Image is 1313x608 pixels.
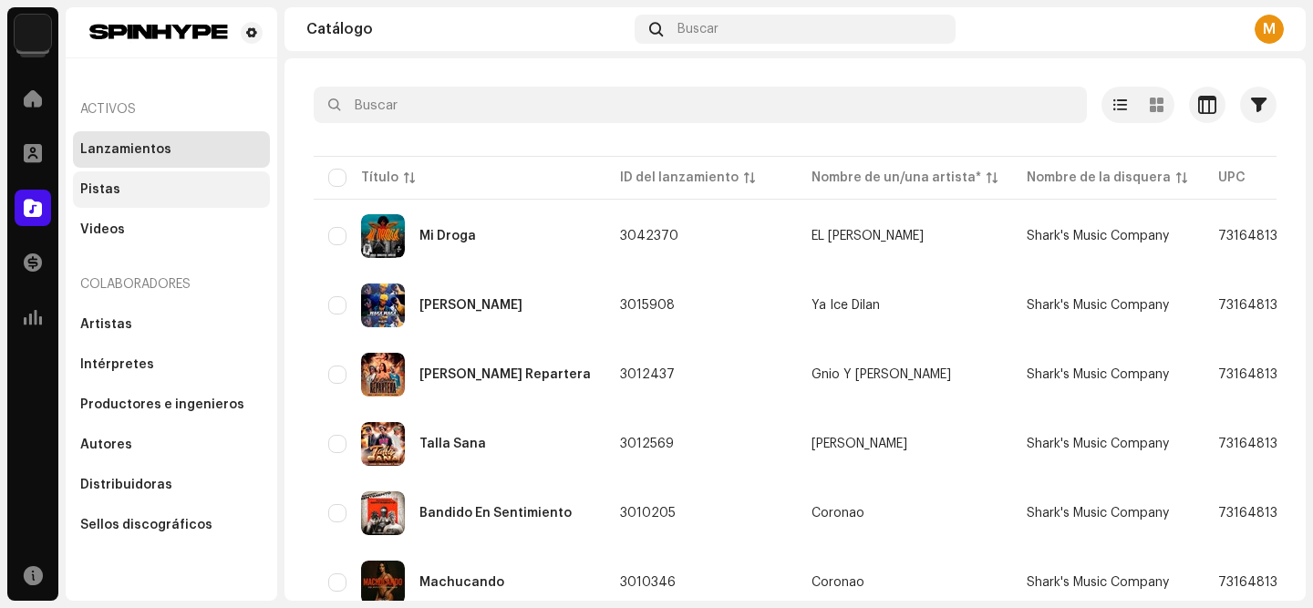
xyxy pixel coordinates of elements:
[73,346,270,383] re-m-nav-item: Intérpretes
[73,211,270,248] re-m-nav-item: Videos
[620,576,676,589] span: 3010346
[620,507,676,520] span: 3010205
[314,87,1087,123] input: Buscar
[73,427,270,463] re-m-nav-item: Autores
[73,171,270,208] re-m-nav-item: Pistas
[812,299,880,312] div: Ya Ice Dilan
[1027,368,1169,381] span: Shark's Music Company
[80,22,233,44] img: a013d25b-a621-44b6-979d-e02e6a2bb46b
[812,507,998,520] span: Coronao
[80,357,154,372] div: Intérpretes
[361,422,405,466] img: 7034fd3d-9f8b-4cac-9e8c-82a57a18847d
[1027,169,1171,187] div: Nombre de la disquera
[620,368,675,381] span: 3012437
[73,507,270,543] re-m-nav-item: Sellos discográficos
[419,576,504,589] div: Machucando
[80,222,125,237] div: Videos
[419,507,572,520] div: Bandido En Sentimiento
[812,438,998,450] span: Jeyy Lucas
[306,22,627,36] div: Catálogo
[677,22,719,36] span: Buscar
[812,368,951,381] div: Gnio Y [PERSON_NAME]
[812,368,998,381] span: Gnio Y Dayroni
[1255,15,1284,44] div: M
[361,283,405,327] img: 33ac626c-bdfd-48e3-b6d1-cdb45e2c13a0
[73,386,270,423] re-m-nav-item: Productores e ingenieros
[361,491,405,535] img: e2b9950b-1139-4030-861f-0d3d00bb96c5
[419,368,591,381] div: Shakira Repartera
[73,131,270,168] re-m-nav-item: Lanzamientos
[80,142,171,157] div: Lanzamientos
[80,317,132,332] div: Artistas
[73,467,270,503] re-m-nav-item: Distribuidoras
[361,353,405,397] img: 1e41e96c-3e91-4219-8e33-f7ed4d20d5aa
[80,438,132,452] div: Autores
[361,214,405,258] img: d8318ee7-f12d-4960-85ce-ffd2ad7208d7
[812,230,998,242] span: EL YORDY DK
[80,397,244,412] div: Productores e ingenieros
[80,518,212,532] div: Sellos discográficos
[73,263,270,306] re-a-nav-header: Colaboradores
[80,478,172,492] div: Distribuidoras
[812,576,864,589] div: Coronao
[812,230,924,242] div: EL [PERSON_NAME]
[1027,230,1169,242] span: Shark's Music Company
[361,169,398,187] div: Título
[620,169,739,187] div: ID del lanzamiento
[419,299,522,312] div: Waka Waka
[812,169,981,187] div: Nombre de un/una artista*
[620,230,678,242] span: 3042370
[15,15,51,51] img: 40d31eee-25aa-4f8a-9761-0bbac6d73880
[1027,507,1169,520] span: Shark's Music Company
[812,507,864,520] div: Coronao
[812,438,907,450] div: [PERSON_NAME]
[812,576,998,589] span: Coronao
[1027,299,1169,312] span: Shark's Music Company
[80,182,120,197] div: Pistas
[73,306,270,343] re-m-nav-item: Artistas
[419,438,486,450] div: Talla Sana
[1027,438,1169,450] span: Shark's Music Company
[361,561,405,604] img: 07b46ed2-9c2a-442c-a6b4-43fa19bc716b
[73,88,270,131] re-a-nav-header: Activos
[812,299,998,312] span: Ya Ice Dilan
[620,438,674,450] span: 3012569
[620,299,675,312] span: 3015908
[1027,576,1169,589] span: Shark's Music Company
[419,230,476,242] div: Mi Droga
